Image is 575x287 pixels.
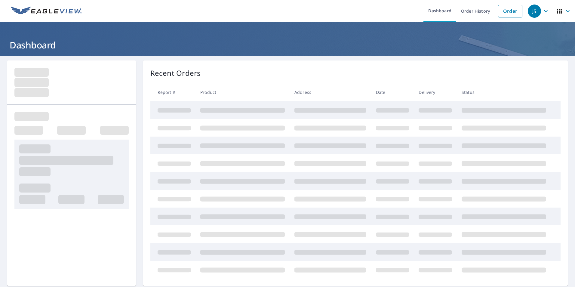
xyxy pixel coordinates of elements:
img: EV Logo [11,7,82,16]
p: Recent Orders [150,68,201,79]
h1: Dashboard [7,39,568,51]
th: Status [457,83,551,101]
a: Order [498,5,522,17]
th: Product [195,83,290,101]
th: Address [290,83,371,101]
th: Delivery [414,83,457,101]
th: Report # [150,83,196,101]
th: Date [371,83,414,101]
div: JS [528,5,541,18]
